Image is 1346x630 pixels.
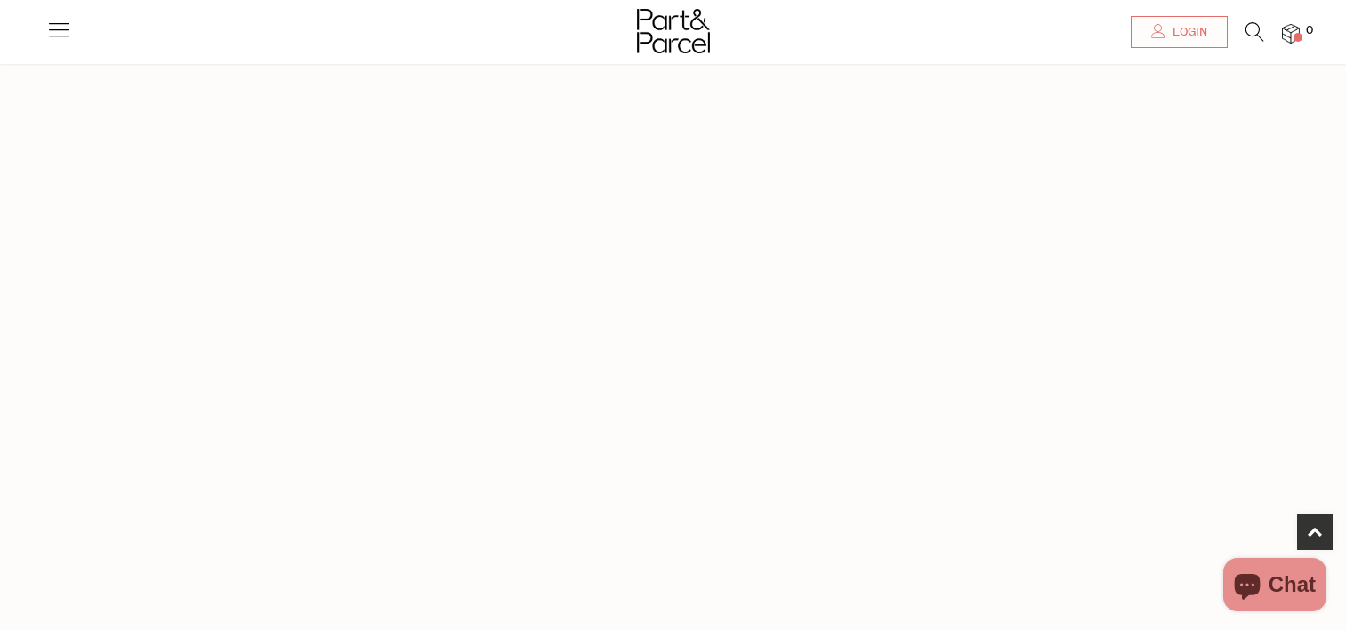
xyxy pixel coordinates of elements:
span: Login [1168,25,1207,40]
img: Part&Parcel [637,9,710,53]
a: Login [1131,16,1228,48]
span: 0 [1302,23,1318,39]
inbox-online-store-chat: Shopify online store chat [1218,558,1332,616]
a: 0 [1282,24,1300,43]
